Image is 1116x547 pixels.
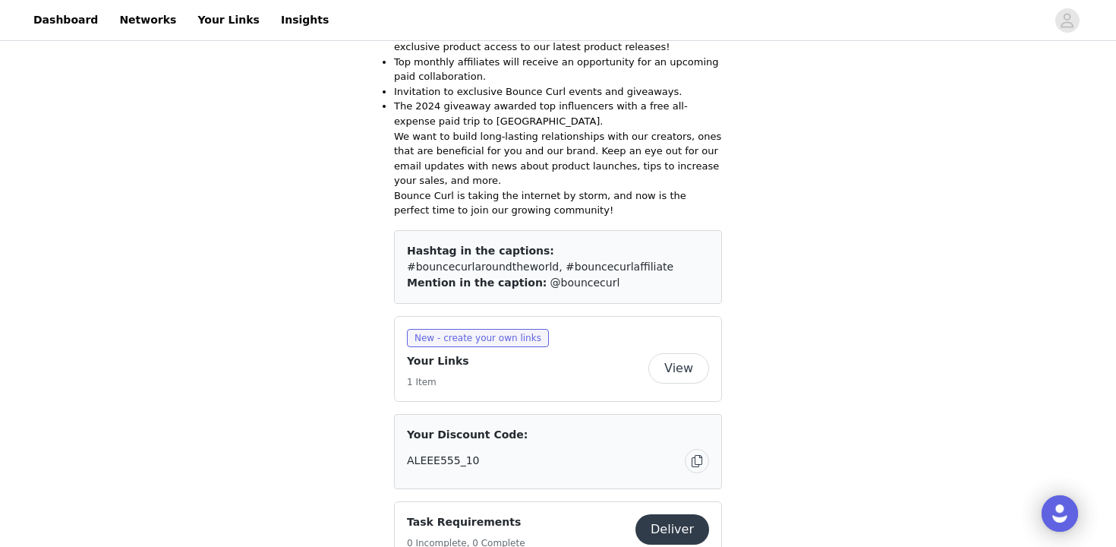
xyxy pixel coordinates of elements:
[648,353,709,384] button: View
[1060,8,1074,33] div: avatar
[407,261,673,273] span: #bouncecurlaroundtheworld, #bouncecurlaffiliate
[24,3,107,37] a: Dashboard
[188,3,269,37] a: Your Links
[407,277,547,289] span: Mention in the caption:
[394,129,722,188] p: We want to build long-lasting relationships with our creators, ones that are beneficial for you a...
[407,514,525,530] h4: Task Requirements
[407,427,528,443] span: Your Discount Code:
[407,353,469,369] h4: Your Links
[407,329,549,347] span: New - create your own links
[394,84,722,129] li: Invitation to exclusive Bounce Curl events and giveaways.
[407,453,479,469] span: ALEEE555_10
[394,99,722,128] li: The 2024 giveaway awarded top influencers with a free all-expense paid trip to [GEOGRAPHIC_DATA].
[272,3,338,37] a: Insights
[394,188,722,218] p: Bounce Curl is taking the internet by storm, and now is the perfect time to join our growing comm...
[635,514,709,545] button: Deliver
[550,277,620,289] span: @bouncecurl
[110,3,185,37] a: Networks
[407,245,554,257] span: Hashtag in the captions:
[407,375,469,389] h5: 1 Item
[1042,495,1078,532] div: Open Intercom Messenger
[394,55,722,84] li: Top monthly affiliates will receive an opportunity for an upcoming paid collaboration.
